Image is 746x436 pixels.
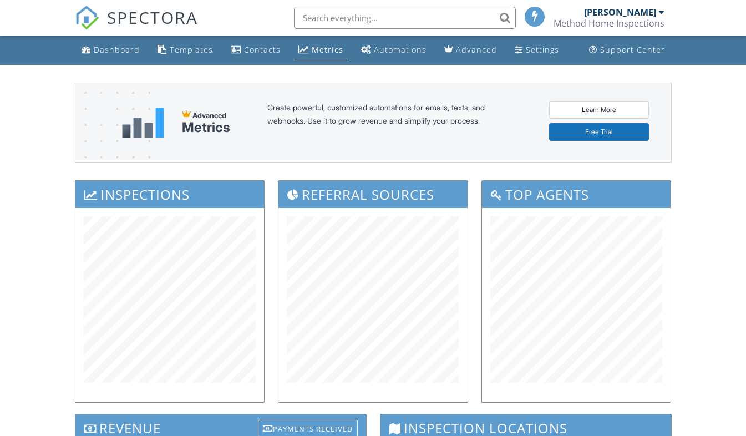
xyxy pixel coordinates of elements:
[107,6,198,29] span: SPECTORA
[153,40,217,60] a: Templates
[226,40,285,60] a: Contacts
[94,44,140,55] div: Dashboard
[77,40,144,60] a: Dashboard
[526,44,559,55] div: Settings
[182,120,230,135] div: Metrics
[294,40,348,60] a: Metrics
[600,44,665,55] div: Support Center
[170,44,213,55] div: Templates
[75,83,150,206] img: advanced-banner-bg-f6ff0eecfa0ee76150a1dea9fec4b49f333892f74bc19f1b897a312d7a1b2ff3.png
[258,417,358,435] a: Payments Received
[585,40,669,60] a: Support Center
[192,111,226,120] span: Advanced
[357,40,431,60] a: Automations (Basic)
[244,44,281,55] div: Contacts
[75,6,99,30] img: The Best Home Inspection Software - Spectora
[456,44,497,55] div: Advanced
[440,40,501,60] a: Advanced
[510,40,564,60] a: Settings
[549,123,649,141] a: Free Trial
[549,101,649,119] a: Learn More
[122,108,164,138] img: metrics-aadfce2e17a16c02574e7fc40e4d6b8174baaf19895a402c862ea781aae8ef5b.svg
[482,181,671,208] h3: Top Agents
[374,44,427,55] div: Automations
[294,7,516,29] input: Search everything...
[312,44,343,55] div: Metrics
[278,181,468,208] h3: Referral Sources
[75,181,265,208] h3: Inspections
[75,15,198,38] a: SPECTORA
[584,7,656,18] div: [PERSON_NAME]
[267,101,511,144] div: Create powerful, customized automations for emails, texts, and webhooks. Use it to grow revenue a...
[554,18,664,29] div: Method Home Inspections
